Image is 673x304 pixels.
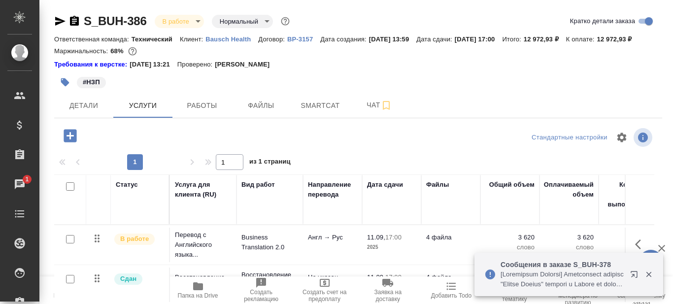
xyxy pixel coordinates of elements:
[178,292,218,299] span: Папка на Drive
[297,100,344,112] span: Smartcat
[604,180,653,219] div: Кол-во ед. изм., выполняемое в час
[130,60,177,69] p: [DATE] 13:21
[544,180,594,200] div: Оплачиваемый объем
[287,35,320,43] p: ВР-3157
[76,77,107,86] span: НЗП
[155,15,204,28] div: В работе
[489,180,535,190] div: Общий объем
[205,34,258,43] a: Bausch Health
[502,35,523,43] p: Итого:
[566,35,597,43] p: К оплате:
[116,180,138,190] div: Статус
[639,250,663,274] button: 🙏
[160,17,192,26] button: В работе
[369,35,417,43] p: [DATE] 13:59
[39,276,103,304] button: Пересчитать
[120,234,149,244] p: В работе
[485,233,535,242] p: 3 620
[610,126,634,149] span: Настроить таблицу
[237,100,285,112] span: Файлы
[230,276,293,304] button: Создать рекламацию
[54,15,66,27] button: Скопировать ссылку для ЯМессенджера
[236,289,287,303] span: Создать рекламацию
[501,270,624,289] p: [Loremipsum Dolorsi] Ametconsect adipisc "Elitse Doeius" tempori u Labore et dolore m aliquaeni, ...
[57,126,84,146] button: Добавить услугу
[2,172,37,197] a: 1
[308,233,357,242] p: Англ → Рус
[639,270,659,279] button: Закрыть
[54,60,130,69] a: Требования к верстке:
[68,15,80,27] button: Скопировать ссылку
[362,289,414,303] span: Заявка на доставку
[624,265,648,288] button: Открыть в новой вкладке
[426,180,449,190] div: Файлы
[241,270,298,300] p: Восстановление сложного макета с част...
[380,100,392,111] svg: Подписаться
[205,35,258,43] p: Bausch Health
[132,35,180,43] p: Технический
[420,276,483,304] button: Добавить Todo
[320,35,369,43] p: Дата создания:
[126,45,139,58] button: 3439.48 RUB;
[217,17,261,26] button: Нормальный
[485,242,535,252] p: слово
[119,100,167,112] span: Услуги
[416,35,454,43] p: Дата сдачи:
[367,234,385,241] p: 11.09,
[629,233,653,256] button: Показать кнопки
[308,180,357,200] div: Направление перевода
[570,16,635,26] span: Кратко детали заказа
[356,99,403,111] span: Чат
[241,233,298,252] p: Business Translation 2.0
[308,272,357,282] p: Не указан
[524,35,566,43] p: 12 972,93 ₽
[215,60,277,69] p: [PERSON_NAME]
[426,233,475,242] p: 4 файла
[54,292,89,299] span: Пересчитать
[299,289,350,303] span: Создать счет на предоплату
[178,100,226,112] span: Работы
[634,128,654,147] span: Посмотреть информацию
[83,77,100,87] p: #НЗП
[385,273,402,281] p: 17:00
[166,276,230,304] button: Папка на Drive
[544,242,594,252] p: слово
[175,230,232,260] p: Перевод с Английского языка...
[367,242,416,252] p: 2025
[54,47,110,55] p: Маржинальность:
[249,156,291,170] span: из 1 страниц
[54,35,132,43] p: Ответственная команда:
[19,174,34,184] span: 1
[604,233,653,242] p: 250
[367,273,385,281] p: 11.09,
[241,180,275,190] div: Вид работ
[287,34,320,43] a: ВР-3157
[455,35,503,43] p: [DATE] 17:00
[54,71,76,93] button: Добавить тэг
[212,15,273,28] div: В работе
[544,233,594,242] p: 3 620
[110,47,126,55] p: 68%
[597,35,639,43] p: 12 972,93 ₽
[501,260,624,270] p: Сообщения в заказе S_BUH-378
[356,276,420,304] button: Заявка на доставку
[529,130,610,145] div: split button
[604,242,653,252] p: слово
[258,35,287,43] p: Договор:
[293,276,356,304] button: Создать счет на предоплату
[177,60,215,69] p: Проверено:
[175,180,232,200] div: Услуга для клиента (RU)
[431,292,471,299] span: Добавить Todo
[180,35,205,43] p: Клиент:
[175,272,232,292] p: Восстановление сложного мак...
[60,100,107,112] span: Детали
[84,14,147,28] a: S_BUH-386
[120,274,136,284] p: Сдан
[385,234,402,241] p: 17:00
[367,180,403,190] div: Дата сдачи
[426,272,475,282] p: 4 файла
